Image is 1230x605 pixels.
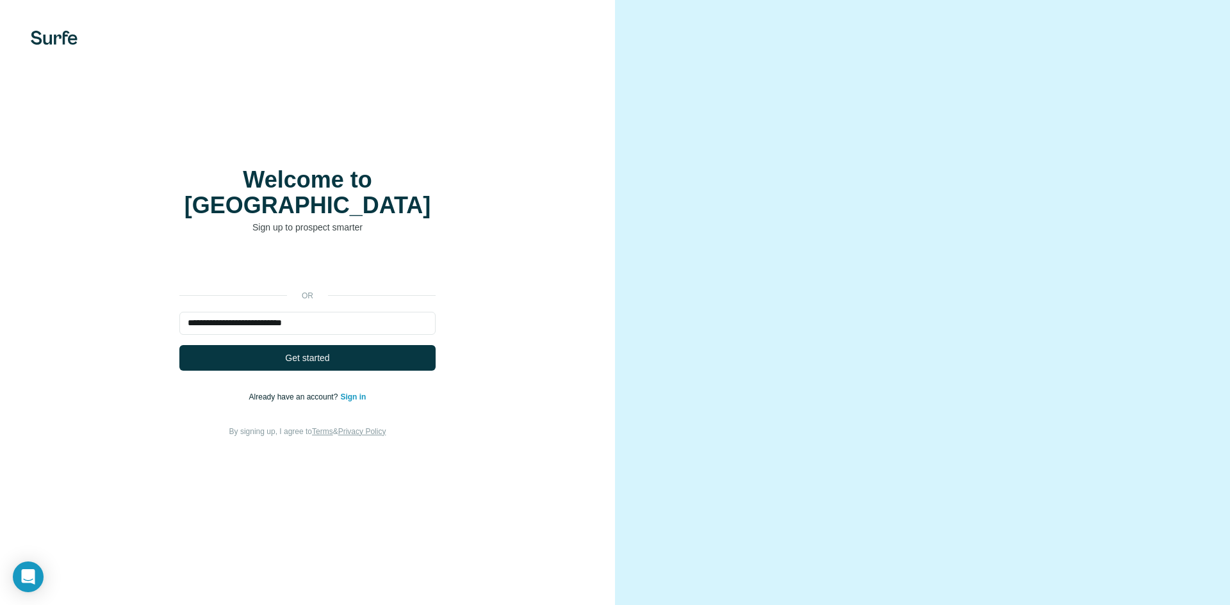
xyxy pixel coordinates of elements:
[31,31,78,45] img: Surfe's logo
[179,221,436,234] p: Sign up to prospect smarter
[285,351,329,364] span: Get started
[287,290,328,302] p: or
[13,561,44,592] div: Open Intercom Messenger
[338,427,386,436] a: Privacy Policy
[312,427,333,436] a: Terms
[179,167,436,218] h1: Welcome to [GEOGRAPHIC_DATA]
[173,253,442,281] iframe: Sign in with Google Button
[249,392,341,401] span: Already have an account?
[229,427,386,436] span: By signing up, I agree to &
[179,345,436,371] button: Get started
[340,392,366,401] a: Sign in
